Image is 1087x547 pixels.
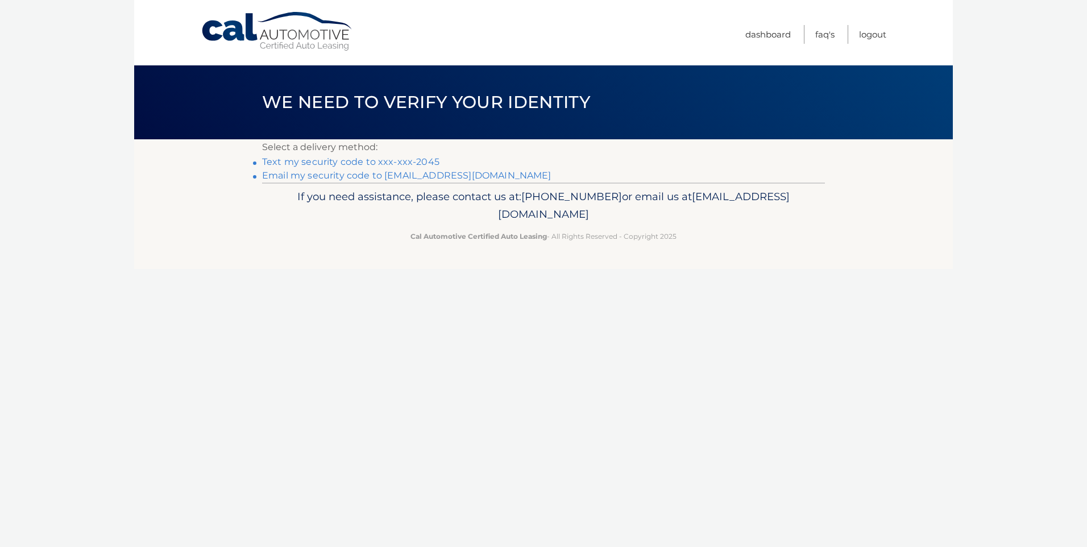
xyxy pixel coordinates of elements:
[201,11,354,52] a: Cal Automotive
[262,92,590,113] span: We need to verify your identity
[262,170,551,181] a: Email my security code to [EMAIL_ADDRESS][DOMAIN_NAME]
[410,232,547,241] strong: Cal Automotive Certified Auto Leasing
[745,25,791,44] a: Dashboard
[859,25,886,44] a: Logout
[521,190,622,203] span: [PHONE_NUMBER]
[269,230,818,242] p: - All Rights Reserved - Copyright 2025
[262,156,439,167] a: Text my security code to xxx-xxx-2045
[269,188,818,224] p: If you need assistance, please contact us at: or email us at
[815,25,835,44] a: FAQ's
[262,139,825,155] p: Select a delivery method:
